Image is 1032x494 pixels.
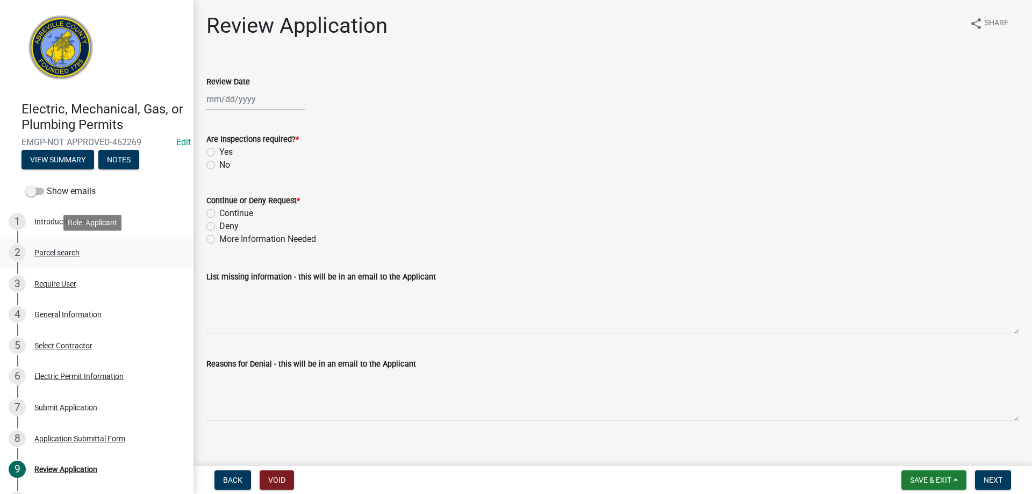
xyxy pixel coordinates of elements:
span: EMGP-NOT APPROVED-462269 [21,137,172,147]
div: 9 [9,461,26,478]
label: No [219,159,230,171]
button: Back [214,470,251,490]
label: Continue [219,207,253,220]
div: 3 [9,275,26,292]
button: View Summary [21,150,94,169]
wm-modal-confirm: Summary [21,156,94,164]
div: Parcel search [34,249,80,256]
div: 5 [9,337,26,354]
span: Next [984,476,1002,484]
label: Continue or Deny Request [206,197,300,205]
div: 6 [9,368,26,385]
button: Next [975,470,1011,490]
input: mm/dd/yyyy [206,88,305,110]
a: Edit [176,137,191,147]
label: Yes [219,146,233,159]
div: 1 [9,213,26,230]
label: Are Inspections required? [206,136,299,144]
span: Save & Exit [910,476,951,484]
wm-modal-confirm: Notes [98,156,139,164]
div: 2 [9,244,26,261]
div: 4 [9,306,26,323]
div: Submit Application [34,404,97,411]
button: Save & Exit [901,470,966,490]
div: Role: Applicant [63,215,121,231]
label: List missing information - this will be in an email to the Applicant [206,274,436,281]
i: share [970,17,983,30]
label: Review Date [206,78,250,86]
div: Introduction Text [34,218,91,225]
wm-modal-confirm: Edit Application Number [176,137,191,147]
button: shareShare [961,13,1017,34]
label: Reasons for Denial - this will be in an email to the Applicant [206,361,416,368]
button: Notes [98,150,139,169]
label: Deny [219,220,239,233]
div: Electric Permit Information [34,373,124,380]
div: 7 [9,399,26,416]
div: Select Contractor [34,342,92,349]
label: Show emails [26,185,96,198]
div: Require User [34,280,76,288]
img: Abbeville County, South Carolina [21,11,101,90]
div: 8 [9,430,26,447]
div: Review Application [34,466,97,473]
div: General Information [34,311,102,318]
button: Void [260,470,294,490]
div: Application Submittal Form [34,435,125,442]
h4: Electric, Mechanical, Gas, or Plumbing Permits [21,102,185,133]
h1: Review Application [206,13,388,39]
span: Back [223,476,242,484]
label: More Information Needed [219,233,316,246]
span: Share [985,17,1008,30]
